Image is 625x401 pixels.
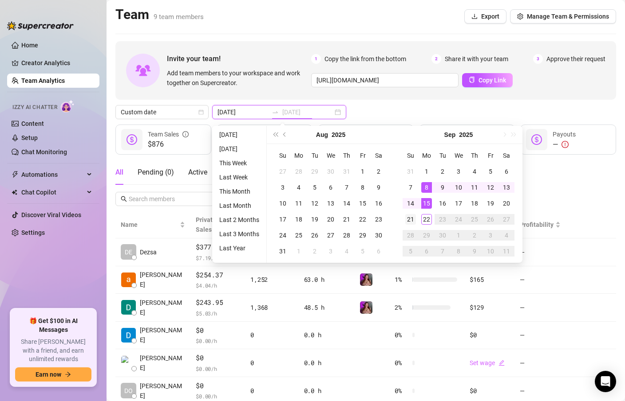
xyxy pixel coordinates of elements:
div: 4 [469,166,480,177]
span: Active [188,168,207,176]
td: 2025-09-24 [451,211,467,227]
span: $ 4.04 /h [196,281,240,290]
div: 7 [437,246,448,257]
span: Export [481,13,499,20]
div: 25 [469,214,480,225]
span: Manage Team & Permissions [527,13,609,20]
td: 2025-09-22 [419,211,435,227]
div: 27 [501,214,512,225]
div: 5 [405,246,416,257]
span: Invite your team! [167,53,311,64]
td: 2025-09-05 [355,243,371,259]
span: $876 [148,139,189,150]
span: thunderbolt [12,171,19,178]
td: 2025-09-19 [483,195,498,211]
td: 2025-10-02 [467,227,483,243]
div: 1 [453,230,464,241]
th: We [323,148,339,164]
h2: Team [115,6,204,23]
div: 20 [325,214,336,225]
span: $243.95 [196,297,240,308]
td: 2025-09-16 [435,195,451,211]
span: swap-right [272,109,279,116]
div: 14 [405,198,416,209]
td: 2025-09-05 [483,164,498,179]
div: 13 [325,198,336,209]
td: 2025-08-26 [307,227,323,243]
span: 2 [431,54,441,64]
td: 2025-09-04 [467,164,483,179]
td: 2025-08-24 [275,227,291,243]
div: 0 [250,330,293,340]
a: Settings [21,229,45,236]
span: exclamation-circle [562,141,569,148]
td: 2025-09-18 [467,195,483,211]
td: 2025-09-09 [435,179,451,195]
div: 9 [373,182,384,193]
td: 2025-10-04 [498,227,514,243]
div: 18 [469,198,480,209]
div: 23 [437,214,448,225]
td: 2025-08-31 [275,243,291,259]
div: 11 [501,246,512,257]
div: 31 [277,246,288,257]
span: [PERSON_NAME] [140,325,185,345]
span: 1 [311,54,321,64]
th: Tu [435,148,451,164]
span: Private Sales [196,216,216,233]
img: allison [360,273,372,286]
div: 6 [325,182,336,193]
div: 6 [501,166,512,177]
td: 2025-09-08 [419,179,435,195]
span: Payouts [553,131,576,138]
div: 3 [277,182,288,193]
td: 2025-09-25 [467,211,483,227]
span: question-circle [400,125,406,144]
span: dollar-circle [127,134,137,145]
div: — [553,139,576,150]
div: Open Intercom Messenger [595,371,616,392]
td: 2025-09-13 [498,179,514,195]
div: 17 [453,198,464,209]
th: Su [403,148,419,164]
td: 2025-09-26 [483,211,498,227]
td: 2025-07-27 [275,164,291,179]
span: dollar-circle [531,134,542,145]
td: — [514,294,566,322]
div: 10 [277,198,288,209]
td: 2025-08-13 [323,195,339,211]
td: 2025-10-07 [435,243,451,259]
span: $0 [196,325,240,336]
div: 16 [437,198,448,209]
a: Chat Monitoring [21,148,67,156]
div: 4 [501,230,512,241]
span: to [272,109,279,116]
div: 30 [437,230,448,241]
td: 2025-09-29 [419,227,435,243]
td: 2025-09-27 [498,211,514,227]
span: Profitability [520,221,554,228]
span: Chat Copilot [21,185,84,199]
div: $129 [470,303,509,312]
td: 2025-09-12 [483,179,498,195]
div: 1 [293,246,304,257]
div: 3 [453,166,464,177]
span: setting [517,13,523,19]
span: Name [121,220,178,230]
th: Th [339,148,355,164]
div: 19 [309,214,320,225]
td: 2025-10-09 [467,243,483,259]
td: 2025-08-11 [291,195,307,211]
td: 2025-08-19 [307,211,323,227]
td: 2025-10-11 [498,243,514,259]
input: Search members [129,194,202,204]
div: All [115,167,123,178]
div: 10 [485,246,496,257]
li: Last 3 Months [216,229,263,239]
td: 2025-08-02 [371,164,387,179]
td: 2025-10-06 [419,243,435,259]
span: calendar [198,109,204,115]
td: 2025-09-03 [323,243,339,259]
td: 2025-08-18 [291,211,307,227]
div: Pending ( 0 ) [138,167,174,178]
